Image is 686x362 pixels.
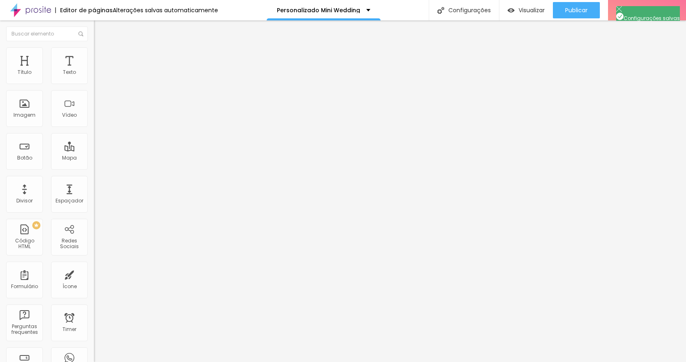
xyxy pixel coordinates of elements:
[11,284,38,289] div: Formulário
[553,2,600,18] button: Publicar
[616,15,680,22] span: Configurações salvas
[13,112,36,118] div: Imagem
[6,27,88,41] input: Buscar elemento
[16,198,33,204] div: Divisor
[55,7,113,13] div: Editor de páginas
[616,6,622,12] img: Icone
[18,69,31,75] div: Título
[8,324,40,335] div: Perguntas frequentes
[62,155,77,161] div: Mapa
[8,238,40,250] div: Código HTML
[508,7,514,14] img: view-1.svg
[62,284,77,289] div: Ícone
[56,198,83,204] div: Espaçador
[437,7,444,14] img: Icone
[499,2,553,18] button: Visualizar
[62,112,77,118] div: Vídeo
[565,7,588,13] span: Publicar
[277,7,360,13] p: Personalizado Mini Wedding
[17,155,32,161] div: Botão
[78,31,83,36] img: Icone
[113,7,218,13] div: Alterações salvas automaticamente
[62,326,76,332] div: Timer
[63,69,76,75] div: Texto
[519,7,545,13] span: Visualizar
[53,238,85,250] div: Redes Sociais
[616,13,624,20] img: Icone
